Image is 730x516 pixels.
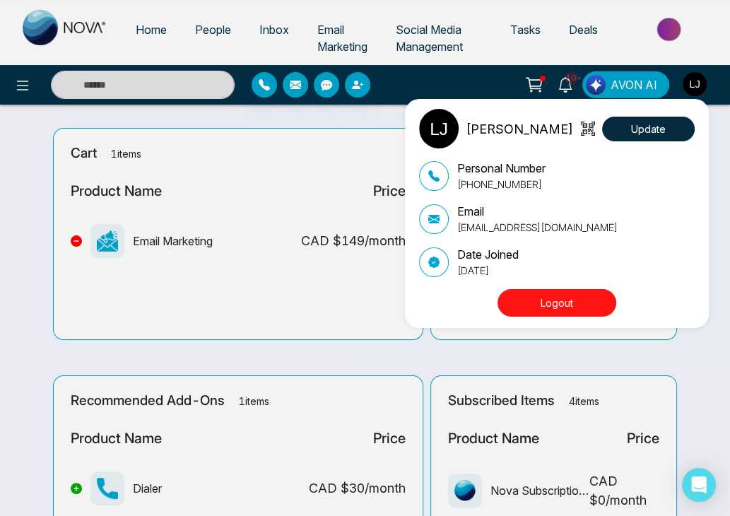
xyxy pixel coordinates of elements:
div: Open Intercom Messenger [682,468,716,502]
p: Email [457,203,618,220]
button: Logout [498,289,616,317]
p: Date Joined [457,246,519,263]
button: Update [602,117,695,141]
p: Personal Number [457,160,546,177]
p: [DATE] [457,263,519,278]
p: [PERSON_NAME] [466,119,573,139]
p: [PHONE_NUMBER] [457,177,546,192]
p: [EMAIL_ADDRESS][DOMAIN_NAME] [457,220,618,235]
